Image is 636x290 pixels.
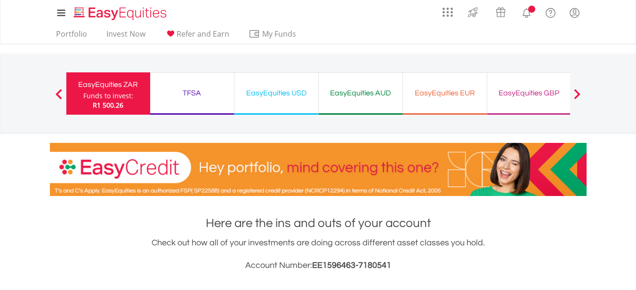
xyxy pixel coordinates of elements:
h3: Account Number: [50,259,587,272]
button: Previous [49,94,68,103]
img: grid-menu-icon.svg [443,7,453,17]
div: EasyEquities EUR [409,86,481,100]
div: EasyEquities GBP [493,86,565,100]
a: Refer and Earn [161,29,233,44]
span: My Funds [249,28,310,40]
span: Refer and Earn [177,29,229,39]
div: Funds to invest: [83,91,133,101]
img: EasyCredit Promotion Banner [50,143,587,196]
button: Next [568,94,587,103]
a: Portfolio [52,29,91,44]
span: EE1596463-7180541 [312,261,391,270]
a: Vouchers [487,2,515,20]
img: EasyEquities_Logo.png [72,6,170,21]
div: TFSA [156,86,228,100]
div: EasyEquities USD [240,86,313,100]
a: Home page [70,2,170,21]
span: R1 500.26 [93,101,123,110]
div: EasyEquities ZAR [72,78,145,91]
a: AppsGrid [436,2,459,17]
a: Notifications [515,2,539,21]
img: vouchers-v2.svg [493,5,508,20]
div: Check out how all of your investments are doing across different asset classes you hold. [50,236,587,272]
div: EasyEquities AUD [324,86,397,100]
img: thrive-v2.svg [465,5,481,20]
h1: Here are the ins and outs of your account [50,215,587,232]
a: FAQ's and Support [539,2,563,21]
a: My Profile [563,2,587,23]
a: Invest Now [103,29,149,44]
